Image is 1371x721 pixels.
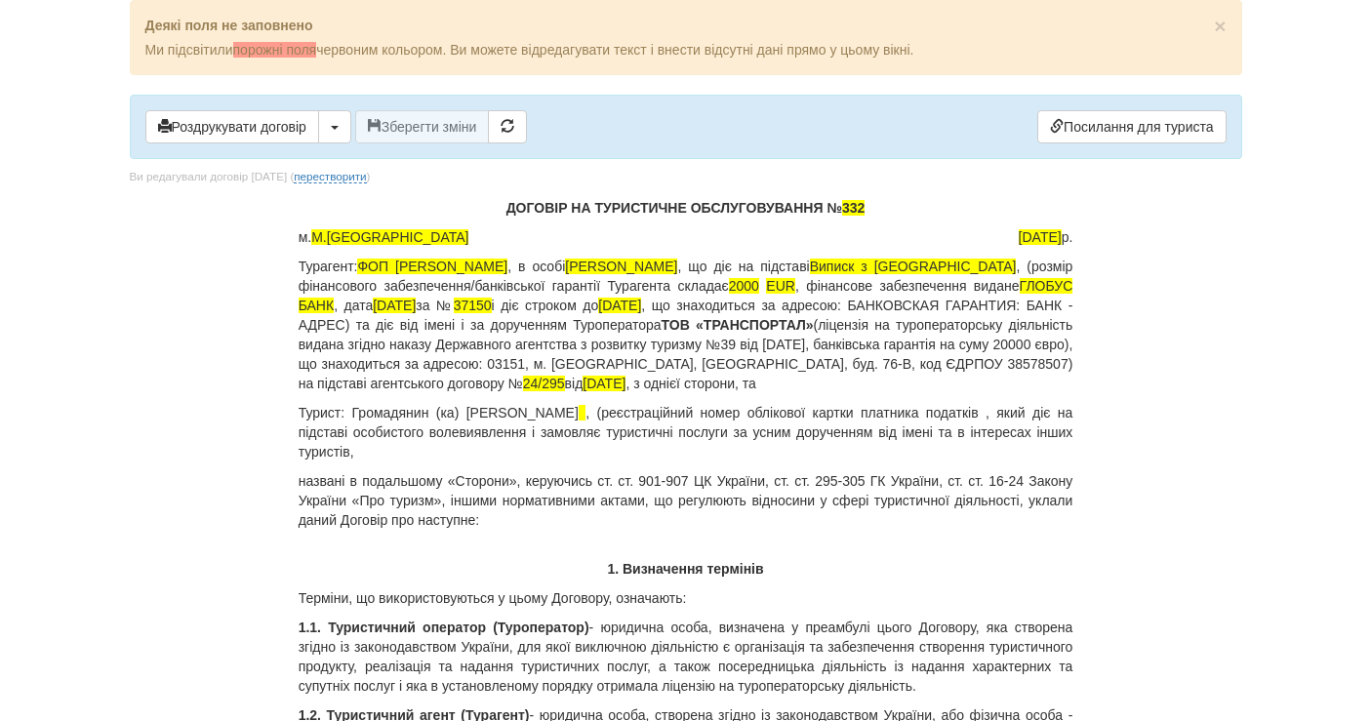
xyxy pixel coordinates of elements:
p: Деякі поля не заповнено [145,16,1227,35]
p: Ми підсвітили червоним кольором. Ви можете відредагувати текст і внести відсутні дані прямо у цьо... [145,40,1227,60]
span: [DATE] [583,376,625,391]
a: перестворити [294,170,366,183]
p: названі в подальшому «Сторони», керуючись ст. ст. 901-907 ЦК України, ст. ст. 295-305 ГК України,... [299,471,1073,530]
span: [PERSON_NAME] [565,259,677,274]
p: - юридична особа, визначена у преамбулі цього Договору, яка створена згідно із законодавством Укр... [299,618,1073,696]
p: Турагент: , в особі , що діє на підставі , (розмір фінансового забезпечення/банківської гарантії ... [299,257,1073,393]
span: [DATE] [1019,229,1062,245]
span: 2000 [729,278,759,294]
span: 37150 [454,298,492,313]
p: 1. Визначення термінів [299,559,1073,579]
p: ДОГОВІР НА ТУРИСТИЧНЕ ОБСЛУГОВУВАННЯ № [299,198,1073,218]
div: Ви редагували договір [DATE] ( ) [130,169,371,185]
span: [DATE] [373,298,416,313]
span: М.[GEOGRAPHIC_DATA] [311,229,468,245]
p: Турист: Громадянин (ка) [PERSON_NAME] , (реєстраційний номер облікової картки платника податків ,... [299,403,1073,461]
a: Посилання для туриста [1037,110,1226,143]
span: 24/295 [523,376,565,391]
span: ФОП [PERSON_NAME] [357,259,507,274]
button: Роздрукувати договір [145,110,319,143]
span: р. [1019,227,1073,247]
span: м. [299,227,469,247]
span: Виписк з [GEOGRAPHIC_DATA] [810,259,1017,274]
p: Терміни, що використовуються у цьому Договору, означають: [299,588,1073,608]
span: × [1214,15,1226,37]
span: EUR [766,278,795,294]
span: 332 [842,200,865,216]
button: Close [1214,16,1226,36]
button: Зберегти зміни [355,110,490,143]
span: порожні поля [233,42,317,58]
b: ТОВ «ТРАНСПОРТАЛ» [662,317,814,333]
b: 1.1. Туристичний оператор (Туроператор) [299,620,589,635]
span: [DATE] [598,298,641,313]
